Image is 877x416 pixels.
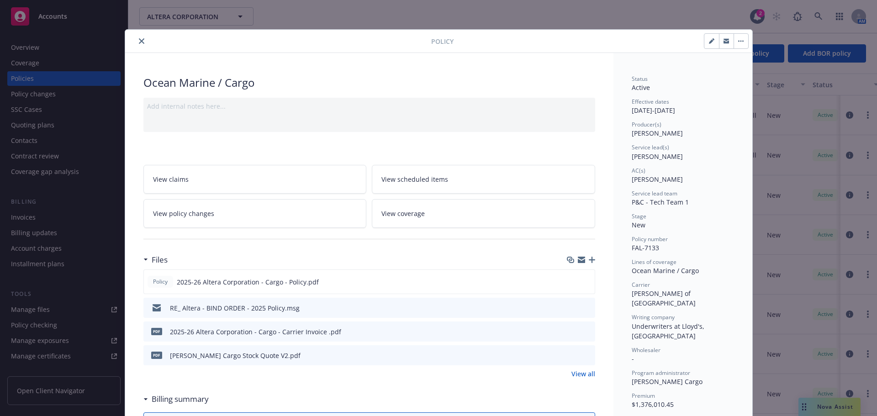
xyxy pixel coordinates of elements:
span: View claims [153,174,189,184]
span: Writing company [632,313,675,321]
button: preview file [583,351,592,360]
span: pdf [151,352,162,358]
span: Service lead team [632,190,677,197]
span: Policy number [632,235,668,243]
button: download file [569,327,576,337]
span: 2025-26 Altera Corporation - Cargo - Policy.pdf [177,277,319,287]
span: Policy [431,37,454,46]
button: preview file [583,277,591,287]
span: Effective dates [632,98,669,105]
span: [PERSON_NAME] [632,152,683,161]
span: $1,376,010.45 [632,400,674,409]
button: preview file [583,327,592,337]
a: View all [571,369,595,379]
span: New [632,221,645,229]
span: Wholesaler [632,346,660,354]
button: close [136,36,147,47]
span: Producer(s) [632,121,661,128]
span: P&C - Tech Team 1 [632,198,689,206]
span: Stage [632,212,646,220]
h3: Files [152,254,168,266]
span: AC(s) [632,167,645,174]
span: View coverage [381,209,425,218]
span: Status [632,75,648,83]
div: Billing summary [143,393,209,405]
div: [PERSON_NAME] Cargo Stock Quote V2.pdf [170,351,301,360]
a: View coverage [372,199,595,228]
div: Files [143,254,168,266]
button: download file [569,303,576,313]
a: View scheduled items [372,165,595,194]
span: Lines of coverage [632,258,676,266]
span: Carrier [632,281,650,289]
span: [PERSON_NAME] [632,129,683,137]
h3: Billing summary [152,393,209,405]
span: [PERSON_NAME] Cargo [632,377,703,386]
span: Program administrator [632,369,690,377]
a: View policy changes [143,199,367,228]
div: [DATE] - [DATE] [632,98,734,115]
button: preview file [583,303,592,313]
span: pdf [151,328,162,335]
span: Service lead(s) [632,143,669,151]
span: View scheduled items [381,174,448,184]
div: 2025-26 Altera Corporation - Cargo - Carrier Invoice .pdf [170,327,341,337]
div: Ocean Marine / Cargo [632,266,734,275]
span: - [632,354,634,363]
div: Add internal notes here... [147,101,592,111]
span: Active [632,83,650,92]
a: View claims [143,165,367,194]
span: FAL-7133 [632,243,659,252]
span: Premium [632,392,655,400]
button: download file [568,277,576,287]
span: [PERSON_NAME] [632,175,683,184]
span: Underwriters at Lloyd's, [GEOGRAPHIC_DATA] [632,322,706,340]
span: [PERSON_NAME] of [GEOGRAPHIC_DATA] [632,289,696,307]
span: View policy changes [153,209,214,218]
span: Policy [151,278,169,286]
button: download file [569,351,576,360]
div: RE_ Altera - BIND ORDER - 2025 Policy.msg [170,303,300,313]
div: Ocean Marine / Cargo [143,75,595,90]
